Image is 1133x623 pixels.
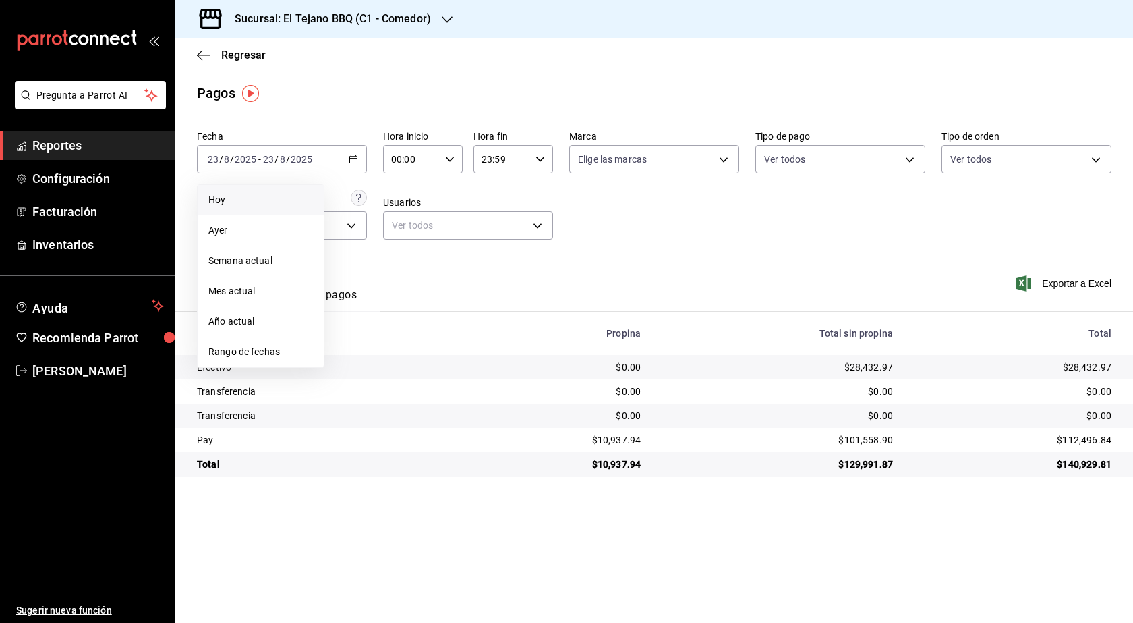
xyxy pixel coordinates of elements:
label: Usuarios [383,198,553,207]
input: -- [223,154,230,165]
label: Tipo de orden [941,132,1111,141]
div: Pagos [197,83,235,103]
span: / [230,154,234,165]
span: Regresar [221,49,266,61]
label: Fecha [197,132,367,141]
span: Ayuda [32,298,146,314]
input: -- [207,154,219,165]
span: Pregunta a Parrot AI [36,88,145,103]
span: Elige las marcas [578,153,647,166]
input: -- [279,154,286,165]
div: $0.00 [662,385,893,398]
span: Recomienda Parrot [32,329,164,347]
label: Marca [569,132,739,141]
span: / [286,154,290,165]
div: $28,432.97 [662,360,893,374]
div: $129,991.87 [662,458,893,471]
div: Total [197,458,455,471]
div: Propina [476,328,641,339]
div: $0.00 [662,409,893,423]
div: $0.00 [476,385,641,398]
span: Inventarios [32,236,164,254]
a: Pregunta a Parrot AI [9,98,166,112]
div: $0.00 [914,385,1111,398]
div: $101,558.90 [662,433,893,447]
span: Año actual [208,315,313,329]
div: Transferencia [197,385,455,398]
div: $0.00 [914,409,1111,423]
div: $10,937.94 [476,433,641,447]
button: Regresar [197,49,266,61]
div: Transferencia [197,409,455,423]
span: Configuración [32,169,164,188]
img: Tooltip marker [242,85,259,102]
div: $0.00 [476,409,641,423]
input: ---- [234,154,257,165]
span: / [274,154,279,165]
div: $112,496.84 [914,433,1111,447]
span: Reportes [32,136,164,155]
button: Pregunta a Parrot AI [15,81,166,109]
div: Ver todos [383,211,553,240]
div: $140,929.81 [914,458,1111,471]
label: Hora inicio [383,132,463,141]
div: $0.00 [476,360,641,374]
label: Tipo de pago [755,132,925,141]
button: Ver pagos [306,288,357,311]
span: Hoy [208,193,313,207]
span: Ver todos [950,153,991,166]
div: $10,937.94 [476,458,641,471]
div: $28,432.97 [914,360,1111,374]
div: Total sin propina [662,328,893,339]
label: Hora fin [473,132,553,141]
span: Mes actual [208,284,313,298]
input: ---- [290,154,313,165]
div: Tipo de pago [197,328,455,339]
div: Pay [197,433,455,447]
button: Exportar a Excel [1019,275,1111,292]
span: Sugerir nueva función [16,603,164,618]
span: Ayer [208,223,313,238]
button: open_drawer_menu [148,35,159,46]
span: Facturación [32,202,164,221]
span: / [219,154,223,165]
input: -- [262,154,274,165]
span: Ver todos [764,153,805,166]
div: Efectivo [197,360,455,374]
span: [PERSON_NAME] [32,362,164,380]
h3: Sucursal: El Tejano BBQ (C1 - Comedor) [224,11,431,27]
span: Semana actual [208,254,313,268]
div: Total [914,328,1111,339]
span: - [258,154,261,165]
span: Rango de fechas [208,345,313,359]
